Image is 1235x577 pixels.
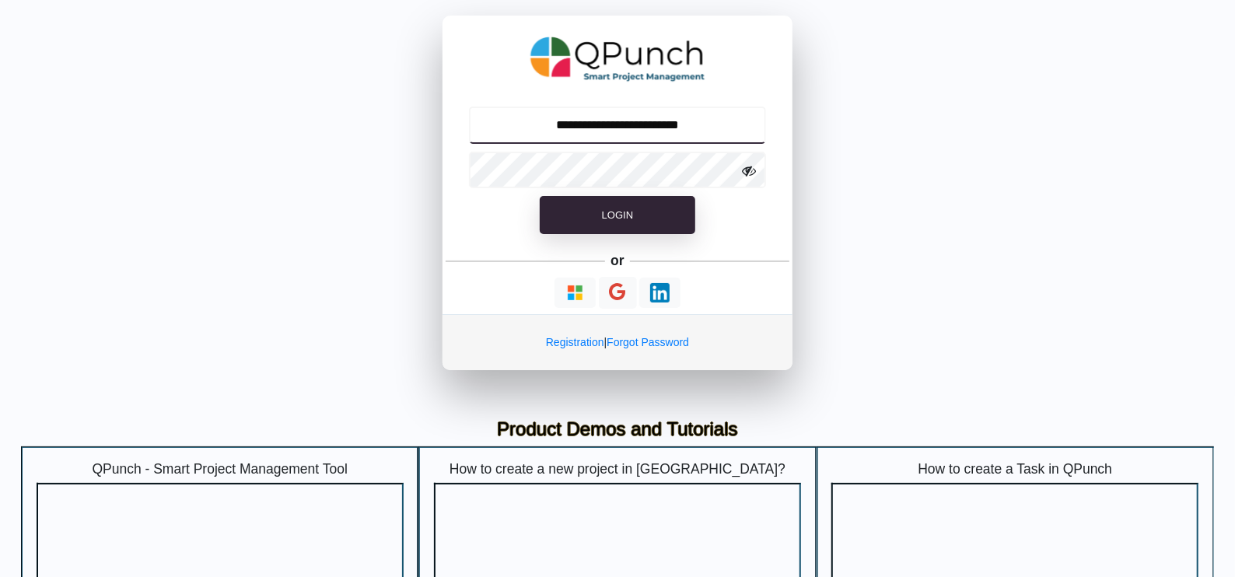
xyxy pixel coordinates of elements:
[608,250,628,271] h5: or
[599,277,637,309] button: Continue With Google
[546,336,604,348] a: Registration
[530,31,705,87] img: QPunch
[555,278,596,308] button: Continue With Microsoft Azure
[33,418,1202,441] h3: Product Demos and Tutorials
[607,336,689,348] a: Forgot Password
[650,283,670,302] img: Loading...
[639,278,680,308] button: Continue With LinkedIn
[831,461,1198,477] h5: How to create a Task in QPunch
[434,461,801,477] h5: How to create a new project in [GEOGRAPHIC_DATA]?
[37,461,404,477] h5: QPunch - Smart Project Management Tool
[443,314,792,370] div: |
[565,283,585,302] img: Loading...
[602,209,633,221] span: Login
[540,196,695,235] button: Login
